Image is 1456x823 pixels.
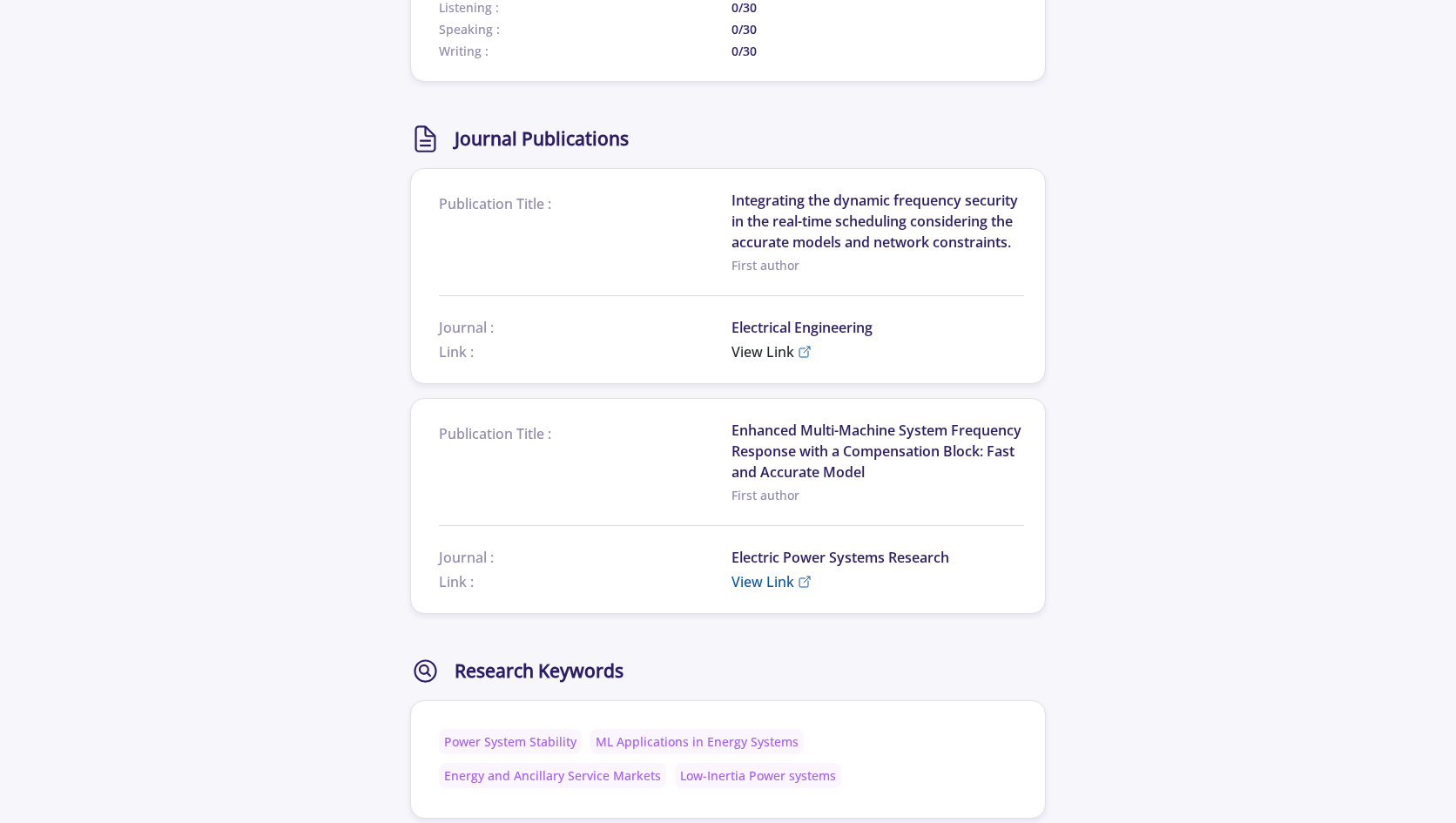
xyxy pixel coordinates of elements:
span: Link : [439,341,731,362]
span: Electrical Engineering [731,317,1024,338]
span: 0/30 [731,42,1024,60]
span: Publication Title : [439,193,731,214]
div: Low-Inertia Power systems [675,763,841,788]
a: View Link [731,571,1024,592]
div: ML Applications in Energy Systems [590,729,804,754]
span: Enhanced Multi-Machine System Frequency Response with a Compensation Block: Fast and Accurate Model [731,420,1024,482]
span: View Link [731,571,794,592]
span: View Link [731,341,794,362]
a: View Link [731,341,1024,362]
span: First author [731,256,1024,274]
span: 0/30 [731,20,1024,38]
span: Journal : [439,547,731,568]
h2: Journal Publications [455,128,629,150]
div: Power System Stability [439,729,582,754]
span: Journal : [439,317,731,338]
span: Integrating the dynamic frequency security in the real-time scheduling considering the accurate m... [731,190,1024,253]
h2: Research Keywords [455,660,624,682]
span: Electric Power Systems Research [731,547,1024,568]
span: Speaking : [439,20,731,38]
div: Energy and Ancillary Service Markets [439,763,666,788]
span: Publication Title : [439,423,731,444]
span: Writing : [439,42,731,60]
span: First author [731,486,1024,504]
span: Link : [439,571,731,592]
